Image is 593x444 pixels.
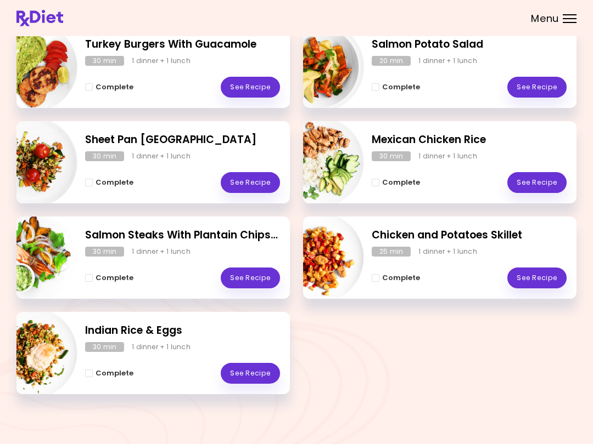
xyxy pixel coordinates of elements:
img: Info - Chicken and Potatoes Skillet [273,212,364,303]
button: Complete - Salmon Potato Salad [372,81,420,94]
div: 1 dinner + 1 lunch [132,151,191,161]
h2: Salmon Potato Salad [372,37,567,53]
a: See Recipe - Turkey Burgers With Guacamole [221,77,280,98]
button: Complete - Sheet Pan Turkey [85,176,133,189]
div: 30 min [85,247,124,257]
span: Complete [96,274,133,282]
h2: Indian Rice & Eggs [85,323,280,339]
span: Complete [382,274,420,282]
div: 1 dinner + 1 lunch [132,247,191,257]
button: Complete - Indian Rice & Eggs [85,367,133,380]
div: 30 min [85,342,124,352]
div: 1 dinner + 1 lunch [132,342,191,352]
a: See Recipe - Sheet Pan Turkey [221,172,280,193]
span: Complete [96,369,133,378]
div: 1 dinner + 1 lunch [132,56,191,66]
button: Complete - Turkey Burgers With Guacamole [85,81,133,94]
span: Complete [96,178,133,187]
div: 1 dinner + 1 lunch [418,56,477,66]
img: Info - Mexican Chicken Rice [273,117,364,208]
button: Complete - Mexican Chicken Rice [372,176,420,189]
div: 1 dinner + 1 lunch [418,247,477,257]
span: Complete [96,83,133,92]
span: Complete [382,83,420,92]
div: 30 min [85,56,124,66]
a: See Recipe - Salmon Steaks With Plantain Chips and Guacamole [221,267,280,288]
div: 30 min [85,151,124,161]
div: 25 min [372,247,411,257]
h2: Turkey Burgers With Guacamole [85,37,280,53]
h2: Mexican Chicken Rice [372,132,567,148]
button: Complete - Chicken and Potatoes Skillet [372,271,420,284]
h2: Sheet Pan Turkey [85,132,280,148]
div: 1 dinner + 1 lunch [418,151,477,161]
h2: Chicken and Potatoes Skillet [372,227,567,243]
div: 30 min [372,151,411,161]
a: See Recipe - Indian Rice & Eggs [221,363,280,384]
img: Info - Salmon Potato Salad [273,21,364,112]
div: 20 min [372,56,411,66]
a: See Recipe - Salmon Potato Salad [507,77,567,98]
span: Menu [531,14,559,24]
a: See Recipe - Mexican Chicken Rice [507,172,567,193]
img: RxDiet [16,10,63,26]
button: Complete - Salmon Steaks With Plantain Chips and Guacamole [85,271,133,284]
h2: Salmon Steaks With Plantain Chips and Guacamole [85,227,280,243]
a: See Recipe - Chicken and Potatoes Skillet [507,267,567,288]
span: Complete [382,178,420,187]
